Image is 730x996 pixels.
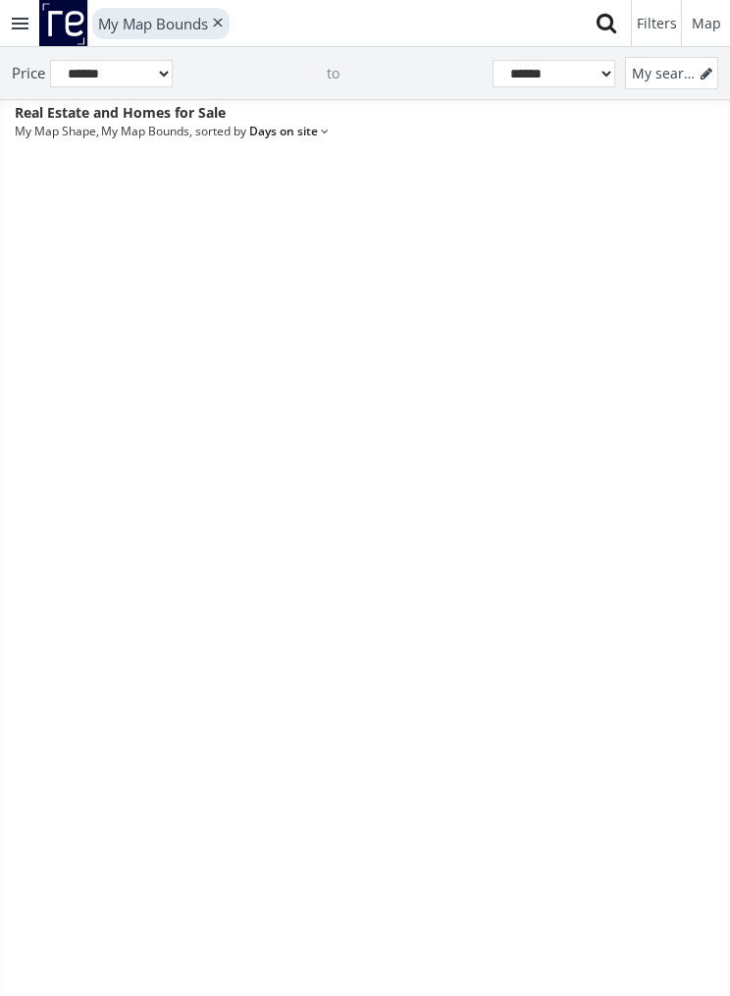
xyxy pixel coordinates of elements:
span: Days on site [249,123,329,139]
span: My Map Shape , [15,123,99,139]
span: Map [692,14,721,33]
span: , sorted by [189,123,329,139]
div: My Map Bounds [92,8,230,39]
span: to [327,64,339,83]
a: My search (1) [625,57,718,89]
span: Filters [637,14,677,33]
span: Price [12,63,45,83]
span: My Map Bounds [101,123,189,139]
span: My search (1) [632,64,697,83]
h1: Real Estate and Homes for Sale [15,104,715,121]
